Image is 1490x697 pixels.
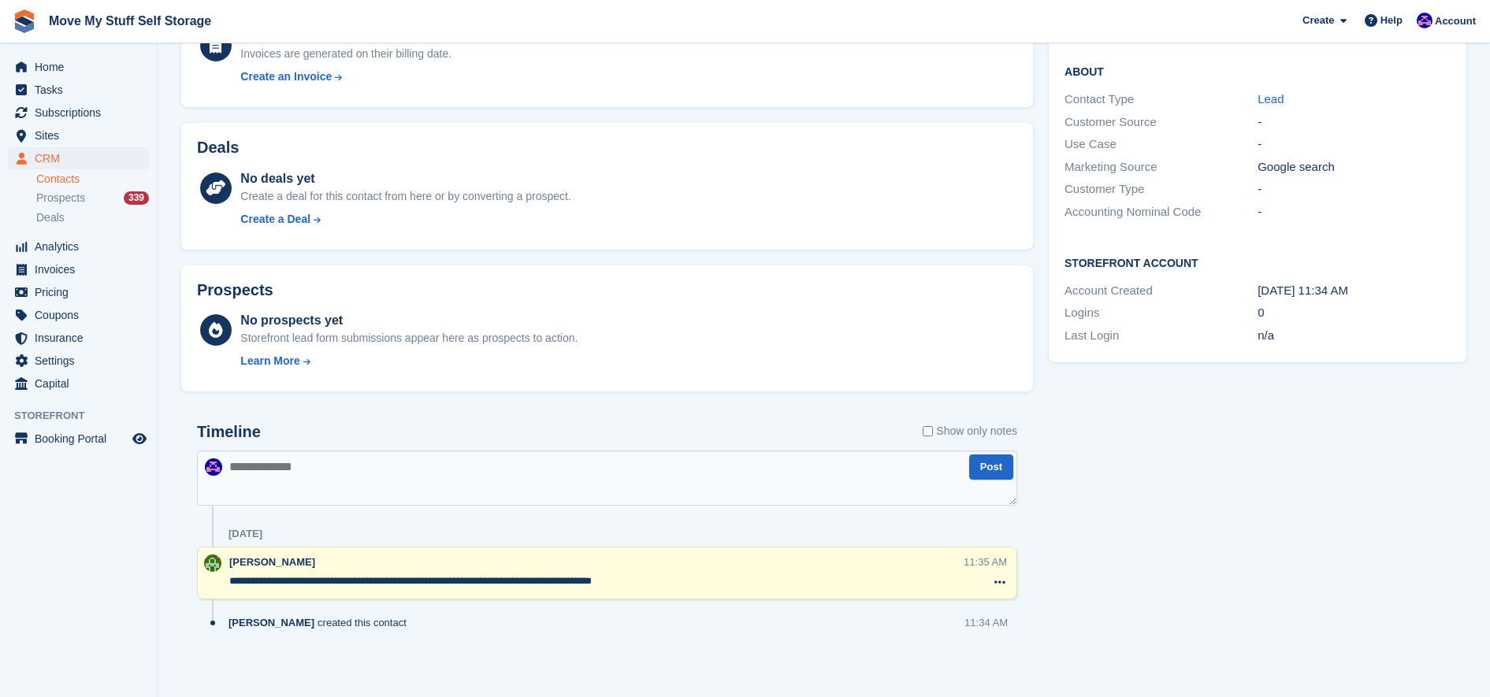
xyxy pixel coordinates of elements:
[205,458,222,476] img: Jade Whetnall
[240,353,299,369] div: Learn More
[8,56,149,78] a: menu
[8,428,149,450] a: menu
[969,454,1013,480] button: Post
[240,330,578,347] div: Storefront lead form submissions appear here as prospects to action.
[240,69,451,85] a: Create an Invoice
[197,281,273,299] h2: Prospects
[204,554,221,572] img: Joel Booth
[35,56,129,78] span: Home
[8,235,149,258] a: menu
[1258,282,1451,300] div: [DATE] 11:34 AM
[8,102,149,124] a: menu
[1065,203,1258,221] div: Accounting Nominal Code
[240,211,570,228] a: Create a Deal
[8,124,149,146] a: menu
[240,169,570,188] div: No deals yet
[14,408,157,424] span: Storefront
[35,235,129,258] span: Analytics
[964,615,1008,630] div: 11:34 AM
[1065,158,1258,176] div: Marketing Source
[36,210,65,225] span: Deals
[1258,327,1451,345] div: n/a
[36,172,149,187] a: Contacts
[229,615,314,630] span: [PERSON_NAME]
[8,373,149,395] a: menu
[8,79,149,101] a: menu
[8,281,149,303] a: menu
[8,327,149,349] a: menu
[35,79,129,101] span: Tasks
[124,191,149,205] div: 339
[1258,158,1451,176] div: Google search
[229,615,414,630] div: created this contact
[1065,63,1451,79] h2: About
[1417,13,1432,28] img: Jade Whetnall
[36,190,149,206] a: Prospects 339
[240,188,570,205] div: Create a deal for this contact from here or by converting a prospect.
[923,423,1017,439] label: Show only notes
[240,353,578,369] a: Learn More
[1435,13,1476,29] span: Account
[8,350,149,372] a: menu
[35,258,129,280] span: Invoices
[1065,254,1451,270] h2: Storefront Account
[35,350,129,372] span: Settings
[35,281,129,303] span: Pricing
[1065,91,1258,109] div: Contact Type
[1065,113,1258,132] div: Customer Source
[35,373,129,395] span: Capital
[35,102,129,124] span: Subscriptions
[1258,135,1451,154] div: -
[8,147,149,169] a: menu
[35,428,129,450] span: Booking Portal
[1302,13,1334,28] span: Create
[1258,92,1284,106] a: Lead
[1258,304,1451,322] div: 0
[8,304,149,326] a: menu
[35,147,129,169] span: CRM
[240,69,332,85] div: Create an Invoice
[1065,282,1258,300] div: Account Created
[1065,327,1258,345] div: Last Login
[13,9,36,33] img: stora-icon-8386f47178a22dfd0bd8f6a31ec36ba5ce8667c1dd55bd0f319d3a0aa187defe.svg
[1065,180,1258,198] div: Customer Type
[240,211,310,228] div: Create a Deal
[36,209,149,226] a: Deals
[35,327,129,349] span: Insurance
[36,191,85,206] span: Prospects
[130,429,149,448] a: Preview store
[240,46,451,62] div: Invoices are generated on their billing date.
[229,556,315,568] span: [PERSON_NAME]
[1065,304,1258,322] div: Logins
[43,8,217,34] a: Move My Stuff Self Storage
[240,311,578,330] div: No prospects yet
[1065,135,1258,154] div: Use Case
[35,124,129,146] span: Sites
[1258,180,1451,198] div: -
[1380,13,1403,28] span: Help
[1258,113,1451,132] div: -
[8,258,149,280] a: menu
[229,528,262,540] div: [DATE]
[197,139,239,157] h2: Deals
[1258,203,1451,221] div: -
[35,304,129,326] span: Coupons
[923,423,933,439] input: Show only notes
[964,554,1007,569] div: 11:35 AM
[197,423,261,441] h2: Timeline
